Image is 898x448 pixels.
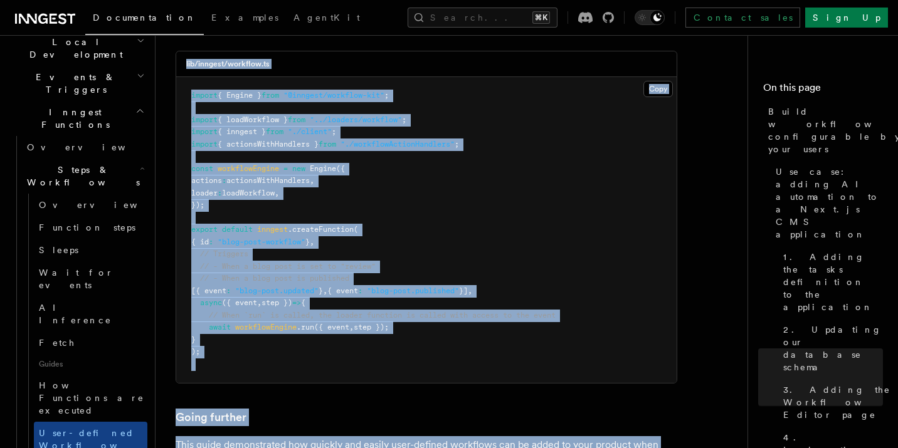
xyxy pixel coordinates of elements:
[288,127,332,136] span: "./client"
[34,239,147,261] a: Sleeps
[783,323,883,373] span: 2. Updating our database schema
[191,115,218,124] span: import
[93,13,196,23] span: Documentation
[10,71,137,96] span: Events & Triggers
[778,246,883,318] a: 1. Adding the tasks definition to the application
[218,91,261,100] span: { Engine }
[384,91,389,100] span: ;
[261,91,279,100] span: from
[218,140,319,148] span: { actionsWithHandlers }
[200,249,248,258] span: // Triggers
[336,164,345,173] span: ({
[10,36,137,61] span: Local Development
[222,189,275,197] span: loadWorkflow
[763,100,883,160] a: Build workflows configurable by your users
[200,274,349,283] span: // - When a blog post is published
[191,176,222,185] span: actions
[222,225,253,234] span: default
[408,8,557,28] button: Search...⌘K
[288,225,354,234] span: .createFunction
[288,115,305,124] span: from
[358,286,362,295] span: :
[402,115,406,124] span: ;
[218,164,279,173] span: workflowEngine
[22,136,147,159] a: Overview
[783,251,883,313] span: 1. Adding the tasks definition to the application
[218,127,266,136] span: { inngest }
[39,245,78,255] span: Sleeps
[191,347,200,356] span: );
[39,303,112,325] span: AI Inference
[191,127,218,136] span: import
[10,31,147,66] button: Local Development
[354,225,358,234] span: (
[222,298,257,307] span: ({ event
[354,323,389,331] span: step });
[218,189,222,197] span: :
[191,164,213,173] span: const
[218,115,288,124] span: { loadWorkflow }
[310,237,314,246] span: ,
[327,286,358,295] span: { event
[34,331,147,354] a: Fetch
[34,354,147,374] span: Guides
[778,378,883,426] a: 3. Adding the Workflow Editor page
[776,165,883,241] span: Use case: adding AI automation to a Next.js CMS application
[532,11,550,24] kbd: ⌘K
[297,323,314,331] span: .run
[200,262,376,271] span: // - When a blog post is set to "review"
[323,286,327,295] span: ,
[191,91,218,100] span: import
[261,298,292,307] span: step })
[257,298,261,307] span: ,
[39,338,75,348] span: Fetch
[191,335,196,344] span: }
[191,286,226,295] span: [{ event
[191,237,209,246] span: { id
[34,216,147,239] a: Function steps
[22,164,140,189] span: Steps & Workflows
[286,4,367,34] a: AgentKit
[468,286,472,295] span: ,
[39,222,135,232] span: Function steps
[293,13,360,23] span: AgentKit
[209,311,556,320] span: // When `run` is called, the loader function is called with access to the event
[310,176,314,185] span: ,
[191,189,218,197] span: loader
[319,140,336,148] span: from
[685,8,800,28] a: Contact sales
[85,4,204,35] a: Documentation
[305,237,310,246] span: }
[191,140,218,148] span: import
[455,140,459,148] span: ;
[39,268,114,290] span: Wait for events
[39,380,144,415] span: How Functions are executed
[10,66,147,101] button: Events & Triggers
[235,286,319,295] span: "blog-post.updated"
[341,140,455,148] span: "./workflowActionHandlers"
[283,164,288,173] span: =
[211,13,278,23] span: Examples
[34,194,147,216] a: Overview
[314,323,349,331] span: ({ event
[191,201,204,209] span: });
[39,200,168,210] span: Overview
[635,10,665,25] button: Toggle dark mode
[275,189,279,197] span: ,
[226,176,310,185] span: actionsWithHandlers
[34,261,147,296] a: Wait for events
[218,237,305,246] span: "blog-post-workflow"
[367,286,459,295] span: "blog-post.published"
[283,91,384,100] span: "@inngest/workflow-kit"
[209,237,213,246] span: :
[310,164,336,173] span: Engine
[783,383,892,421] span: 3. Adding the Workflow Editor page
[235,323,297,331] span: workflowEngine
[186,59,270,69] h3: lib/inngest/workflow.ts
[222,176,226,185] span: :
[27,142,156,152] span: Overview
[349,323,354,331] span: ,
[209,323,231,331] span: await
[643,81,673,97] button: Copy
[176,409,246,426] a: Going further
